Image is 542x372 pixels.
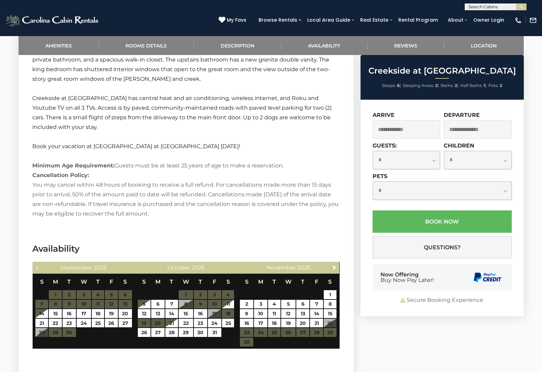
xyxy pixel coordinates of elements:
span: 2025 [191,264,204,271]
a: 6 [151,300,165,309]
span: Sunday [245,278,248,285]
span: Sleeps: [382,83,396,88]
a: 7 [310,300,323,309]
label: Arrive [373,112,395,118]
a: 12 [281,309,296,318]
a: 25 [92,319,104,328]
a: 31 [208,328,221,337]
span: 2025 [297,264,310,271]
label: Departure [444,112,480,118]
h3: Availability [32,243,340,255]
a: 18 [268,319,280,328]
a: Availability [281,36,367,55]
a: 18 [92,309,104,318]
li: | [441,81,458,90]
a: About [444,15,467,25]
a: 27 [119,319,132,328]
div: Now Offering [380,272,434,283]
span: Pets: [488,83,499,88]
a: 13 [151,309,165,318]
a: Rental Program [395,15,441,25]
span: Thursday [301,278,305,285]
a: 25 [222,319,234,328]
span: Sunday [142,278,146,285]
a: Rooms Details [99,36,194,55]
a: 14 [310,309,323,318]
a: 10 [254,309,267,318]
a: Browse Rentals [255,15,301,25]
strong: 1 [484,83,485,88]
a: 27 [151,328,165,337]
strong: 2 [455,83,457,88]
span: The primary queen bedroom, located on the main level, has a flat-screen TV and a private ensuite ... [32,37,331,82]
span: Buy Now Pay Later! [380,277,434,283]
a: 29 [179,328,193,337]
p: Guests must be at least 25 years of age to make a reservation. You may cancel within 48 hours of ... [32,161,340,219]
a: 23 [194,319,207,328]
h2: Creekside at [GEOGRAPHIC_DATA] [362,66,522,75]
span: Wednesday [81,278,87,285]
span: Saturday [328,278,332,285]
span: Tuesday [273,278,276,285]
a: 6 [296,300,310,309]
strong: Minimum Age Requirement: [32,162,114,169]
button: Book Now [373,210,512,233]
li: | [460,81,487,90]
a: Location [444,36,524,55]
span: Baths: [441,83,454,88]
a: 24 [208,319,221,328]
a: 30 [194,328,207,337]
a: Real Estate [357,15,392,25]
span: Creekside at [GEOGRAPHIC_DATA] has central heat and air conditioning, wireless internet, and Roku... [32,95,332,130]
a: 13 [296,309,310,318]
a: 8 [324,300,336,309]
span: Friday [315,278,318,285]
a: 14 [35,309,48,318]
img: mail-regular-white.png [529,17,537,24]
a: 15 [49,309,62,318]
li: | [382,81,401,90]
span: November [266,264,296,271]
span: Book your vacation at [GEOGRAPHIC_DATA] at [GEOGRAPHIC_DATA] [DATE]! [32,143,240,150]
strong: Cancellation Policy: [32,172,89,178]
span: Next [332,265,337,270]
a: 7 [165,300,178,309]
a: Local Area Guide [304,15,354,25]
a: 22 [179,319,193,328]
a: 19 [281,319,296,328]
a: 19 [105,309,118,318]
span: Saturday [226,278,230,285]
span: Monday [155,278,161,285]
a: Description [194,36,281,55]
span: October [167,264,190,271]
img: White-1-2.png [5,13,100,27]
a: 15 [179,309,193,318]
a: My Favs [219,17,248,24]
strong: 6 [397,83,400,88]
span: Sleeping Areas: [403,83,434,88]
a: 11 [268,309,280,318]
span: Sunday [40,278,44,285]
a: 3 [254,300,267,309]
div: Secure Booking Experience [373,296,512,304]
span: Wednesday [183,278,189,285]
span: Thursday [199,278,202,285]
a: 12 [138,309,151,318]
a: 26 [105,319,118,328]
img: phone-regular-white.png [515,17,522,24]
span: Friday [110,278,113,285]
a: 16 [194,309,207,318]
span: Thursday [96,278,100,285]
li: | [403,81,439,90]
a: 1 [324,290,336,299]
span: Monday [258,278,263,285]
a: 16 [63,309,76,318]
a: 17 [254,319,267,328]
a: 5 [138,300,151,309]
a: Owner Login [470,15,508,25]
label: Guests: [373,142,397,149]
a: 16 [240,319,253,328]
button: Questions? [373,236,512,259]
label: Children [444,142,474,149]
span: Friday [213,278,216,285]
